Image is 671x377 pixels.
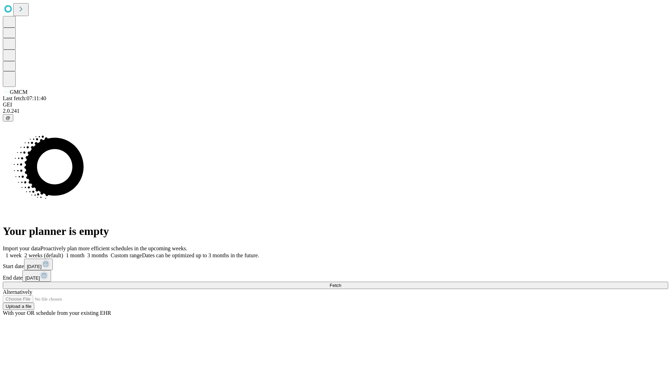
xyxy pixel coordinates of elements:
[22,270,51,282] button: [DATE]
[6,252,22,258] span: 1 week
[3,282,668,289] button: Fetch
[3,102,668,108] div: GEI
[24,259,53,270] button: [DATE]
[3,289,32,295] span: Alternatively
[41,245,187,251] span: Proactively plan more efficient schedules in the upcoming weeks.
[3,114,13,121] button: @
[142,252,259,258] span: Dates can be optimized up to 3 months in the future.
[3,108,668,114] div: 2.0.241
[6,115,10,120] span: @
[87,252,108,258] span: 3 months
[111,252,142,258] span: Custom range
[3,303,34,310] button: Upload a file
[27,264,42,269] span: [DATE]
[3,270,668,282] div: End date
[3,310,111,316] span: With your OR schedule from your existing EHR
[66,252,85,258] span: 1 month
[3,225,668,238] h1: Your planner is empty
[3,245,41,251] span: Import your data
[3,259,668,270] div: Start date
[25,275,40,281] span: [DATE]
[10,89,28,95] span: GMCM
[24,252,63,258] span: 2 weeks (default)
[330,283,341,288] span: Fetch
[3,95,46,101] span: Last fetch: 07:11:40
